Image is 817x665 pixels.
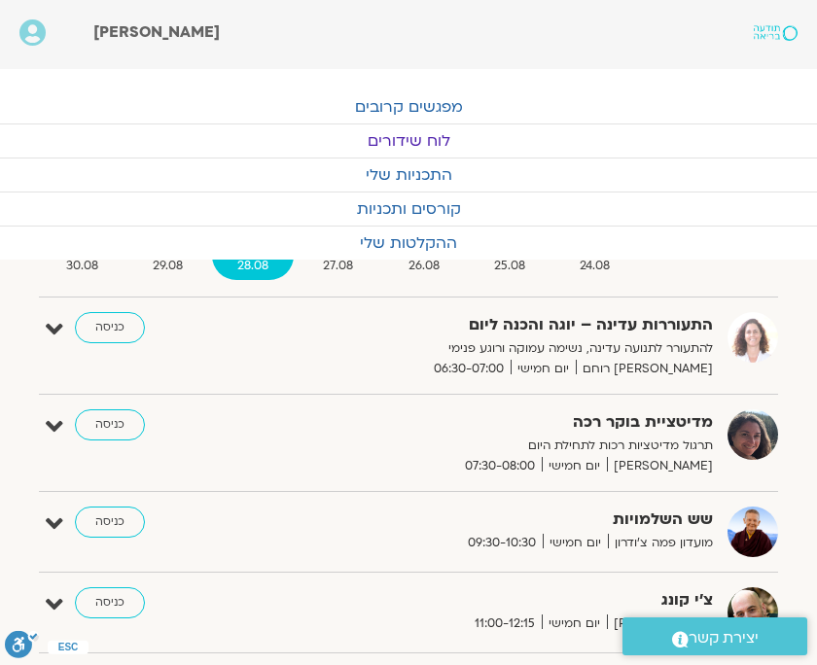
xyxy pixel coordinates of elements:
[75,312,145,343] a: כניסה
[622,617,807,655] a: יצירת קשר
[542,613,607,634] span: יום חמישי
[469,256,551,276] span: 25.08
[607,456,713,476] span: [PERSON_NAME]
[576,359,713,379] span: [PERSON_NAME] רוחם
[511,359,576,379] span: יום חמישי
[304,436,713,456] p: תרגול מדיטציות רכות לתחילת היום
[458,456,542,476] span: 07:30-08:00
[608,533,713,553] span: מועדון פמה צ'ודרון
[461,533,543,553] span: 09:30-10:30
[75,507,145,538] a: כניסה
[304,312,713,338] strong: התעוררות עדינה – יוגה והכנה ליום
[607,613,713,634] span: [PERSON_NAME]
[127,256,208,276] span: 29.08
[304,338,713,359] p: להתעורר לתנועה עדינה, נשימה עמוקה ורוגע פנימי
[554,256,635,276] span: 24.08
[304,507,713,533] strong: שש השלמויות
[304,409,713,436] strong: מדיטציית בוקר רכה
[212,256,294,276] span: 28.08
[543,533,608,553] span: יום חמישי
[427,359,511,379] span: 06:30-07:00
[383,256,465,276] span: 26.08
[304,587,713,613] strong: צ'י קונג
[75,587,145,618] a: כניסה
[41,256,124,276] span: 30.08
[468,613,542,634] span: 11:00-12:15
[93,21,220,43] span: [PERSON_NAME]
[75,409,145,440] a: כניסה
[689,625,759,651] span: יצירת קשר
[298,256,378,276] span: 27.08
[542,456,607,476] span: יום חמישי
